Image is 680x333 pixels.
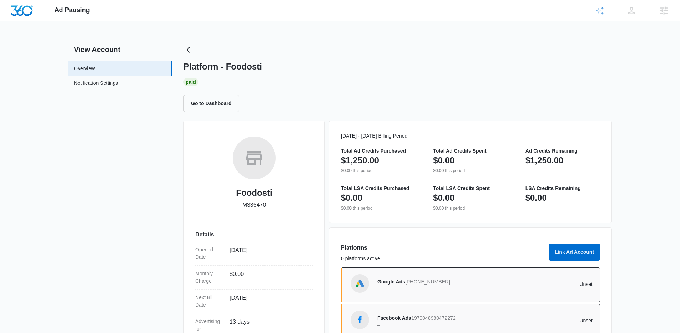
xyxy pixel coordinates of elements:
[433,168,508,174] p: $0.00 this period
[377,279,405,285] span: Google Ads
[183,44,195,56] button: Back
[195,290,313,313] div: Next Bill Date[DATE]
[230,246,307,261] dd: [DATE]
[341,132,600,140] p: [DATE] - [DATE] Billing Period
[525,155,564,166] p: $1,250.00
[433,205,508,211] p: $0.00 this period
[230,270,307,285] dd: $0.00
[341,267,600,302] a: Google AdsGoogle Ads[PHONE_NUMBER]–Unset
[341,244,544,252] h3: Platforms
[433,155,454,166] p: $0.00
[341,148,415,153] p: Total Ad Credits Purchased
[341,186,415,191] p: Total LSA Credits Purchased
[525,186,600,191] p: LSA Credits Remaining
[354,278,365,289] img: Google Ads
[341,255,544,262] p: 0 platforms active
[485,282,593,287] p: Unset
[341,155,379,166] p: $1,250.00
[433,148,508,153] p: Total Ad Credits Spent
[377,315,411,321] span: Facebook Ads
[341,168,415,174] p: $0.00 this period
[377,322,485,327] p: –
[405,279,450,285] span: [PHONE_NUMBER]
[195,318,224,333] dt: Advertising for
[230,318,307,333] dd: 13 days
[230,294,307,309] dd: [DATE]
[549,244,600,261] button: Link Ad Account
[377,286,485,291] p: –
[183,61,262,72] h1: Platform - Foodosti
[433,186,508,191] p: Total LSA Credits Spent
[341,205,415,211] p: $0.00 this period
[68,44,172,55] h2: View Account
[242,201,266,209] p: M335470
[433,192,454,204] p: $0.00
[236,186,272,199] h2: Foodosti
[485,318,593,323] p: Unset
[195,294,224,309] dt: Next Bill Date
[525,192,547,204] p: $0.00
[354,314,365,325] img: Facebook Ads
[195,270,224,285] dt: Monthly Charge
[195,266,313,290] div: Monthly Charge$0.00
[74,65,95,72] a: Overview
[183,78,198,86] div: Paid
[55,6,90,14] span: Ad Pausing
[183,100,243,106] a: Go to Dashboard
[195,230,313,239] h3: Details
[183,95,239,112] button: Go to Dashboard
[341,192,362,204] p: $0.00
[411,315,456,321] span: 1970048980472272
[195,242,313,266] div: Opened Date[DATE]
[74,80,118,89] a: Notification Settings
[525,148,600,153] p: Ad Credits Remaining
[195,246,224,261] dt: Opened Date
